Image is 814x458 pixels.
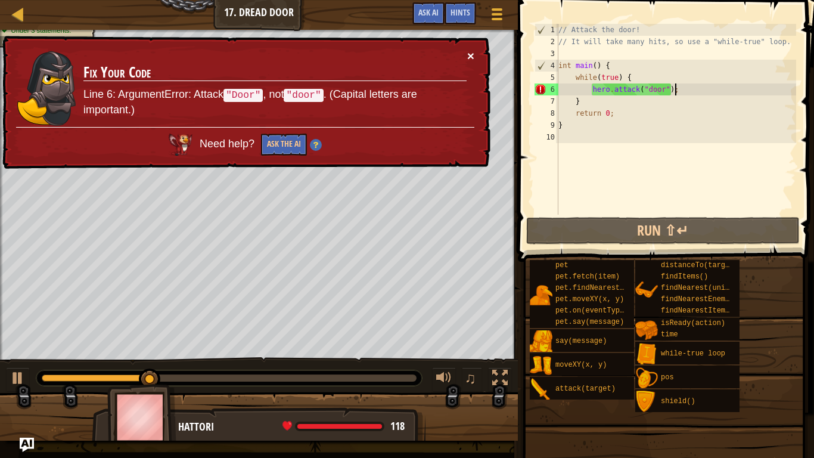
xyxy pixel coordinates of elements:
[530,378,552,401] img: portrait.png
[661,349,725,358] span: while-true loop
[530,354,552,377] img: portrait.png
[661,319,725,327] span: isReady(action)
[83,87,467,118] p: Line 6: ArgumentError: Attack , not . (Capital letters are important.)
[535,72,558,83] div: 5
[661,284,738,292] span: findNearest(units)
[526,217,800,245] button: Run ⇧↵
[661,307,734,315] span: findNearestItem()
[432,367,456,392] button: Adjust volume
[535,24,558,36] div: 1
[535,95,558,107] div: 7
[467,49,474,62] button: ×
[169,134,192,155] img: AI
[535,83,558,95] div: 6
[17,50,76,126] img: duck_amara.png
[535,36,558,48] div: 2
[661,330,678,339] span: time
[464,369,476,387] span: ♫
[555,337,607,345] span: say(message)
[555,261,568,270] span: pet
[555,361,607,369] span: moveXY(x, y)
[555,284,671,292] span: pet.findNearestByType(type)
[555,318,624,326] span: pet.say(message)
[635,391,658,413] img: portrait.png
[418,7,439,18] span: Ask AI
[200,138,257,150] span: Need help?
[535,119,558,131] div: 9
[555,295,624,304] span: pet.moveXY(x, y)
[83,64,467,81] h3: Fix Your Code
[535,107,558,119] div: 8
[661,261,738,270] span: distanceTo(target)
[20,438,34,452] button: Ask AI
[535,48,558,60] div: 3
[535,131,558,143] div: 10
[223,89,263,102] code: "Door"
[6,367,30,392] button: Ctrl + P: Play
[661,295,738,304] span: findNearestEnemy()
[555,307,667,315] span: pet.on(eventType, handler)
[178,419,414,435] div: Hattori
[488,367,512,392] button: Toggle fullscreen
[2,26,89,35] li: Under 3 statements.
[535,60,558,72] div: 4
[635,343,658,366] img: portrait.png
[635,319,658,342] img: portrait.png
[282,421,405,432] div: health: 118 / 118
[107,384,176,450] img: thang_avatar_frame.png
[462,367,482,392] button: ♫
[635,278,658,301] img: portrait.png
[310,139,322,151] img: Hint
[661,273,708,281] span: findItems()
[530,284,552,307] img: portrait.png
[555,385,616,393] span: attack(target)
[635,367,658,389] img: portrait.png
[482,2,512,30] button: Show game menu
[530,330,552,353] img: portrait.png
[412,2,445,24] button: Ask AI
[284,89,323,102] code: "door"
[451,7,470,18] span: Hints
[661,373,674,382] span: pos
[555,273,620,281] span: pet.fetch(item)
[661,397,695,406] span: shield()
[261,134,307,156] button: Ask the AI
[390,419,405,434] span: 118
